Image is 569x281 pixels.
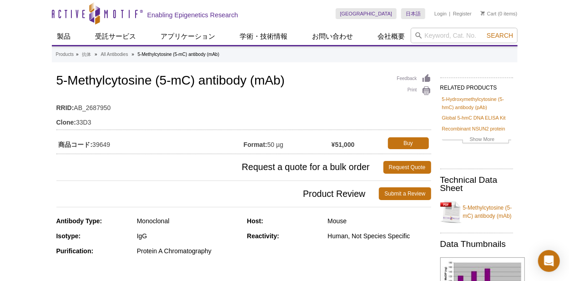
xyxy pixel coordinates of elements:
[327,232,431,240] div: Human, Not Species Specific
[336,8,397,19] a: [GEOGRAPHIC_DATA]
[90,28,142,45] a: 受託サービス
[484,31,516,40] button: Search
[56,187,379,200] span: Product Review
[247,232,279,240] strong: Reactivity:
[327,217,431,225] div: Mouse
[481,10,497,17] a: Cart
[138,52,220,57] li: 5-Methylcytosine (5-mC) antibody (mAb)
[401,8,425,19] a: 日本語
[411,28,518,43] input: Keyword, Cat. No.
[95,52,97,57] li: »
[388,137,429,149] a: Buy
[442,114,506,122] a: Global 5-hmC DNA ELISA Kit
[307,28,359,45] a: お問い合わせ
[76,52,79,57] li: »
[397,86,431,96] a: Print
[449,8,451,19] li: |
[82,50,91,59] a: 抗体
[538,250,560,272] div: Open Intercom Messenger
[56,161,383,174] span: Request a quote for a bulk order
[235,28,293,45] a: 学術・技術情報
[481,11,485,15] img: Your Cart
[59,140,93,149] strong: 商品コード:
[373,28,411,45] a: 会社概要
[56,247,94,255] strong: Purification:
[137,217,240,225] div: Monoclonal
[442,95,511,111] a: 5-Hydroxymethylcytosine (5-hmC) antibody (pAb)
[247,217,263,225] strong: Host:
[487,32,513,39] span: Search
[56,135,244,151] td: 39649
[156,28,221,45] a: アプリケーション
[379,187,431,200] a: Submit a Review
[440,176,513,192] h2: Technical Data Sheet
[453,10,472,17] a: Register
[137,247,240,255] div: Protein A Chromatography
[397,74,431,84] a: Feedback
[383,161,431,174] a: Request Quote
[56,50,74,59] a: Products
[56,74,431,89] h1: 5-Methylcytosine (5-mC) antibody (mAb)
[244,135,332,151] td: 50 µg
[244,140,267,149] strong: Format:
[101,50,128,59] a: All Antibodies
[147,11,238,19] h2: Enabling Epigenetics Research
[442,135,511,146] a: Show More
[56,113,431,127] td: 33D3
[137,232,240,240] div: IgG
[56,232,81,240] strong: Isotype:
[442,125,505,133] a: Recombinant NSUN2 protein
[131,52,134,57] li: »
[332,140,355,149] strong: ¥51,000
[481,8,518,19] li: (0 items)
[56,118,76,126] strong: Clone:
[56,104,74,112] strong: RRID:
[440,198,513,226] a: 5-Methylcytosine (5-mC) antibody (mAb)
[52,28,76,45] a: 製品
[56,217,102,225] strong: Antibody Type:
[440,77,513,94] h2: RELATED PRODUCTS
[434,10,447,17] a: Login
[440,240,513,248] h2: Data Thumbnails
[56,98,431,113] td: AB_2687950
